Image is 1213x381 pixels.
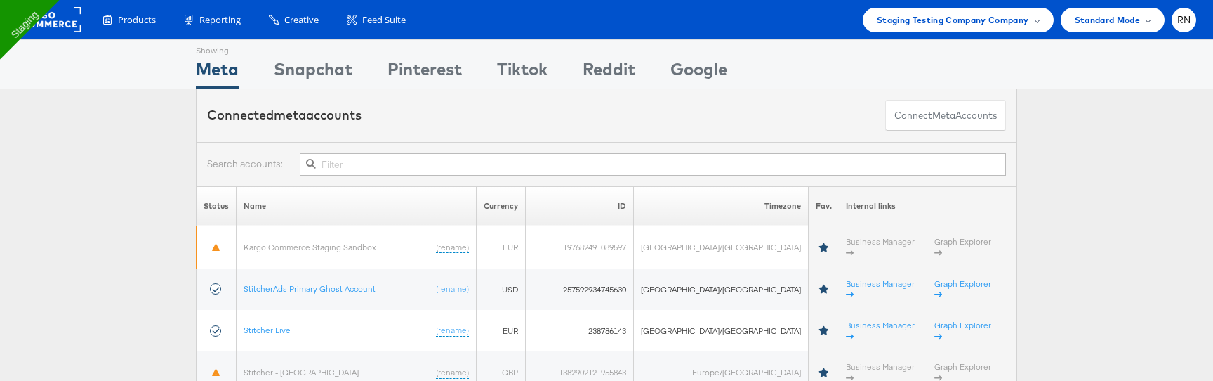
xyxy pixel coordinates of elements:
[477,226,526,269] td: EUR
[634,310,809,351] td: [GEOGRAPHIC_DATA]/[GEOGRAPHIC_DATA]
[284,13,319,27] span: Creative
[237,186,477,226] th: Name
[846,236,915,258] a: Business Manager
[244,283,376,294] a: StitcherAds Primary Ghost Account
[526,186,634,226] th: ID
[846,278,915,300] a: Business Manager
[436,242,469,254] a: (rename)
[244,242,376,252] a: Kargo Commerce Staging Sandbox
[274,107,306,123] span: meta
[670,57,727,89] div: Google
[274,57,352,89] div: Snapchat
[877,13,1029,27] span: Staging Testing Company Company
[1075,13,1140,27] span: Standard Mode
[387,57,462,89] div: Pinterest
[934,320,991,342] a: Graph Explorer
[477,269,526,310] td: USD
[634,186,809,226] th: Timezone
[526,269,634,310] td: 257592934745630
[885,100,1006,131] button: ConnectmetaAccounts
[477,186,526,226] th: Currency
[196,40,239,57] div: Showing
[1177,15,1191,25] span: RN
[934,278,991,300] a: Graph Explorer
[477,310,526,351] td: EUR
[526,226,634,269] td: 197682491089597
[196,57,239,89] div: Meta
[207,106,362,124] div: Connected accounts
[199,13,241,27] span: Reporting
[197,186,237,226] th: Status
[846,320,915,342] a: Business Manager
[300,153,1006,176] input: Filter
[362,13,406,27] span: Feed Suite
[436,283,469,295] a: (rename)
[497,57,548,89] div: Tiktok
[934,236,991,258] a: Graph Explorer
[526,310,634,351] td: 238786143
[436,367,469,379] a: (rename)
[118,13,156,27] span: Products
[634,269,809,310] td: [GEOGRAPHIC_DATA]/[GEOGRAPHIC_DATA]
[436,325,469,337] a: (rename)
[932,109,955,122] span: meta
[583,57,635,89] div: Reddit
[244,325,291,335] a: Stitcher Live
[634,226,809,269] td: [GEOGRAPHIC_DATA]/[GEOGRAPHIC_DATA]
[244,367,359,377] a: Stitcher - [GEOGRAPHIC_DATA]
